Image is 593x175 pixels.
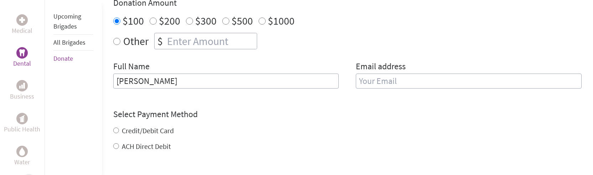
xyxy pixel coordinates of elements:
[356,74,582,89] input: Your Email
[53,54,73,62] a: Donate
[13,59,31,69] p: Dental
[155,33,166,49] div: $
[53,35,93,51] li: All Brigades
[16,113,28,124] div: Public Health
[53,38,85,46] a: All Brigades
[12,14,32,36] a: MedicalMedical
[10,80,34,101] a: BusinessBusiness
[123,33,149,49] label: Other
[195,14,217,27] label: $300
[53,9,93,35] li: Upcoming Brigades
[122,142,171,151] label: ACH Direct Debit
[16,80,28,91] div: Business
[14,157,30,167] p: Water
[4,113,40,134] a: Public HealthPublic Health
[16,146,28,157] div: Water
[53,12,81,30] a: Upcoming Brigades
[12,26,32,36] p: Medical
[159,14,180,27] label: $200
[113,109,582,120] h4: Select Payment Method
[19,83,25,89] img: Business
[19,17,25,23] img: Medical
[166,33,257,49] input: Enter Amount
[19,147,25,155] img: Water
[53,51,93,66] li: Donate
[10,91,34,101] p: Business
[113,74,339,89] input: Enter Full Name
[14,146,30,167] a: WaterWater
[13,47,31,69] a: DentalDental
[4,124,40,134] p: Public Health
[122,126,174,135] label: Credit/Debit Card
[356,61,406,74] label: Email address
[16,47,28,59] div: Dental
[268,14,295,27] label: $1000
[232,14,253,27] label: $500
[123,14,144,27] label: $100
[16,14,28,26] div: Medical
[19,115,25,122] img: Public Health
[113,61,150,74] label: Full Name
[19,49,25,56] img: Dental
